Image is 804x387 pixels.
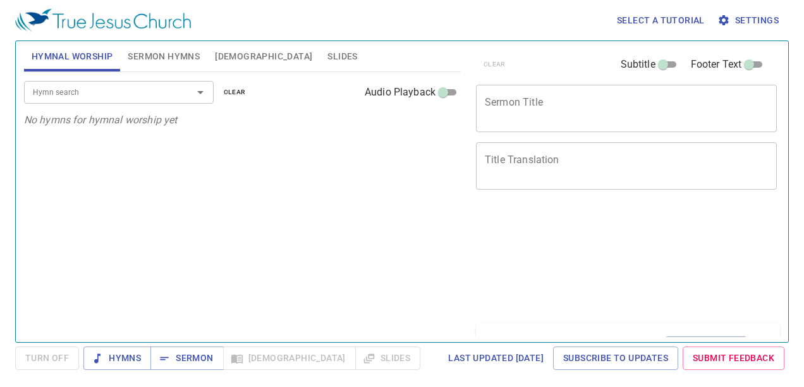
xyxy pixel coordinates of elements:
a: Subscribe to Updates [553,347,678,370]
span: Audio Playback [365,85,435,100]
iframe: from-child [471,203,718,319]
i: No hymns for hymnal worship yet [24,114,178,126]
button: Hymns [83,347,151,370]
span: Hymnal Worship [32,49,113,64]
img: True Jesus Church [15,9,191,32]
span: Settings [720,13,779,28]
span: Slides [327,49,357,64]
span: Sermon Hymns [128,49,200,64]
button: Sermon [150,347,223,370]
span: Sermon [161,350,213,366]
span: Footer Text [691,57,742,72]
span: clear [224,87,246,98]
button: Select a tutorial [612,9,710,32]
span: Select a tutorial [617,13,705,28]
a: Last updated [DATE] [443,347,549,370]
div: Sermon Lineup(0)clearAdd to Lineup [476,324,780,365]
span: Last updated [DATE] [448,350,544,366]
button: clear [216,85,253,100]
span: [DEMOGRAPHIC_DATA] [215,49,312,64]
span: Subtitle [621,57,655,72]
button: Add to Lineup [665,336,747,353]
span: Hymns [94,350,141,366]
button: Open [192,83,209,101]
button: Settings [715,9,784,32]
a: Submit Feedback [683,347,784,370]
span: Subscribe to Updates [563,350,668,366]
span: Submit Feedback [693,350,774,366]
